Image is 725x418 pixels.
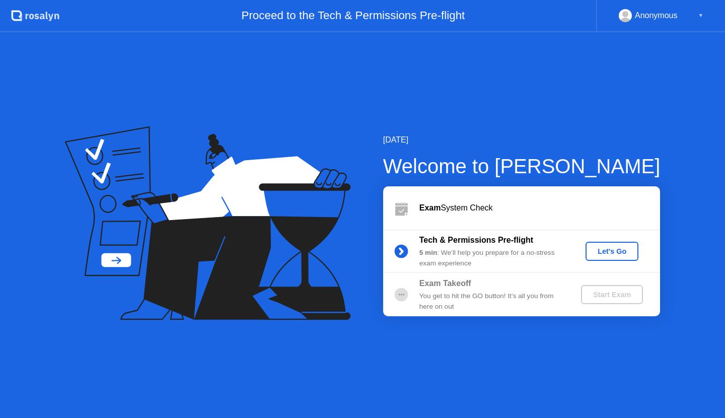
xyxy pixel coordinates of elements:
div: [DATE] [383,134,661,146]
div: Start Exam [585,291,639,299]
b: 5 min [419,249,438,256]
b: Exam [419,203,441,212]
b: Exam Takeoff [419,279,471,288]
div: You get to hit the GO button! It’s all you from here on out [419,291,564,312]
div: Welcome to [PERSON_NAME] [383,151,661,181]
div: : We’ll help you prepare for a no-stress exam experience [419,248,564,268]
div: Anonymous [635,9,678,22]
b: Tech & Permissions Pre-flight [419,236,533,244]
div: ▼ [698,9,703,22]
div: System Check [419,202,660,214]
button: Let's Go [586,242,638,261]
button: Start Exam [581,285,643,304]
div: Let's Go [590,247,634,255]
